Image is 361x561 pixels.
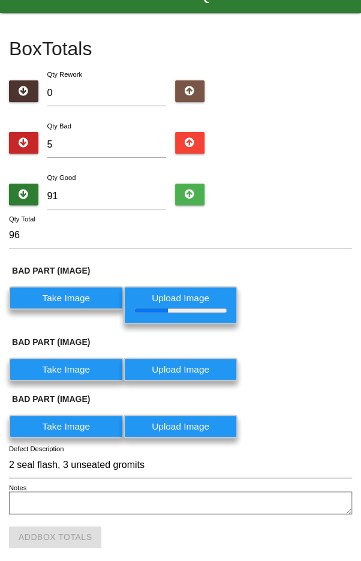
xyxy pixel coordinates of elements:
label: Upload Image [124,358,238,381]
label: Take Image [9,358,124,381]
b: BAD PART (IMAGE) [12,266,90,275]
label: Defect Description [9,444,64,454]
label: Upload Image [124,286,238,323]
label: Notes [9,483,26,493]
b: BAD PART (IMAGE) [12,394,90,404]
label: Qty Total [9,214,35,224]
label: Upload Image [124,415,238,438]
label: Take Image [9,286,124,310]
label: Qty Bad [47,122,71,130]
progress: Upload Image [134,306,227,315]
b: BAD PART (IMAGE) [12,337,90,347]
label: Take Image [9,415,124,438]
label: Qty Rework [47,71,82,78]
label: Qty Good [47,174,76,181]
h4: Box Totals [9,38,352,59]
